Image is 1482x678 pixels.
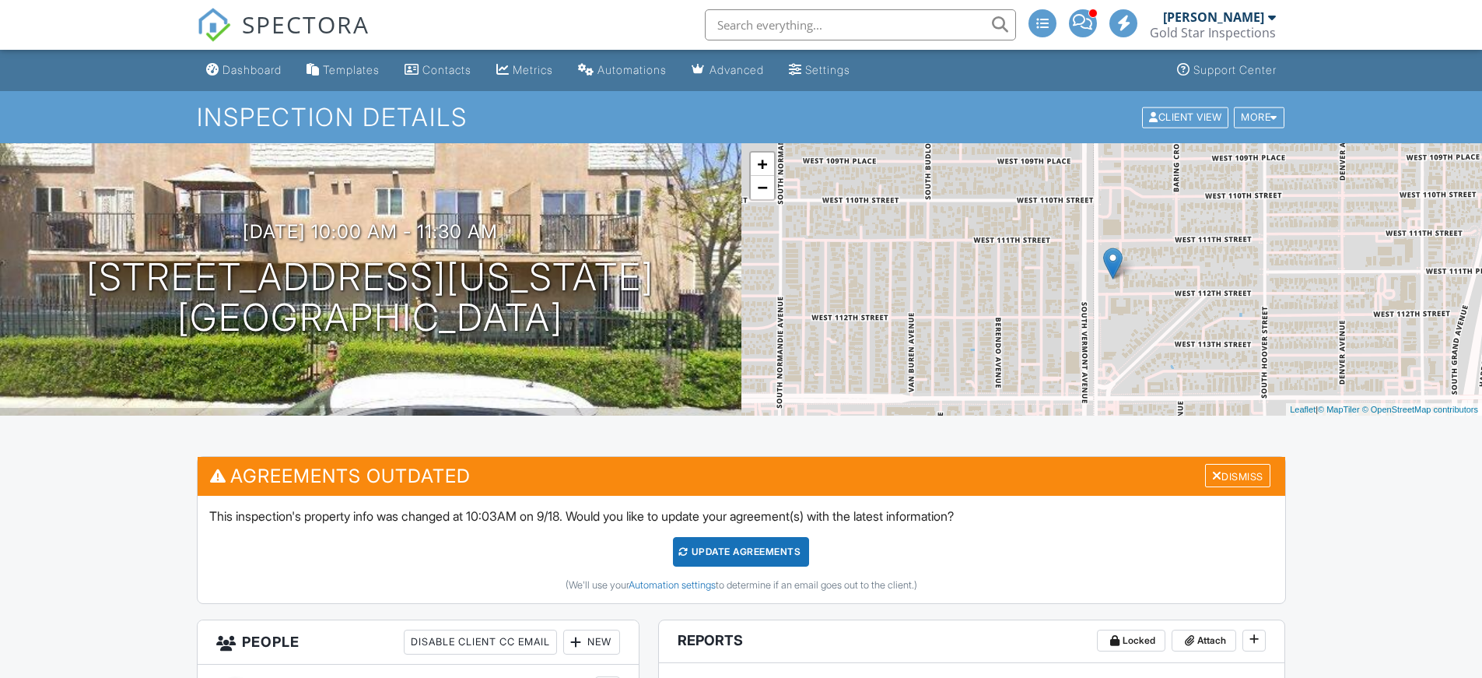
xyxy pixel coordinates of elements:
[597,63,667,76] div: Automations
[86,257,654,339] h1: [STREET_ADDRESS][US_STATE] [GEOGRAPHIC_DATA]
[1318,405,1360,414] a: © MapTiler
[572,56,673,85] a: Automations (Advanced)
[1234,107,1284,128] div: More
[198,620,639,665] h3: People
[1163,9,1264,25] div: [PERSON_NAME]
[200,56,288,85] a: Dashboard
[1142,107,1228,128] div: Client View
[1362,405,1478,414] a: © OpenStreetMap contributors
[1150,25,1276,40] div: Gold Star Inspections
[751,176,774,199] a: Zoom out
[197,104,1286,131] h1: Inspection Details
[513,63,553,76] div: Metrics
[197,8,231,42] img: The Best Home Inspection Software - Spectora
[222,63,282,76] div: Dashboard
[300,56,386,85] a: Templates
[805,63,850,76] div: Settings
[198,496,1285,603] div: This inspection's property info was changed at 10:03AM on 9/18. Would you like to update your agr...
[629,579,716,591] a: Automation settings
[1286,403,1482,416] div: |
[751,153,774,176] a: Zoom in
[709,63,764,76] div: Advanced
[422,63,471,76] div: Contacts
[673,537,809,567] div: Update Agreements
[1205,464,1270,488] div: Dismiss
[209,579,1274,592] div: (We'll use your to determine if an email goes out to the client.)
[705,9,1016,40] input: Search everything...
[1171,56,1283,85] a: Support Center
[197,21,370,54] a: SPECTORA
[398,56,478,85] a: Contacts
[198,457,1285,495] h3: Agreements Outdated
[1140,111,1232,122] a: Client View
[1193,63,1277,76] div: Support Center
[783,56,857,85] a: Settings
[1290,405,1316,414] a: Leaflet
[323,63,380,76] div: Templates
[563,630,620,655] div: New
[242,8,370,40] span: SPECTORA
[490,56,559,85] a: Metrics
[404,630,557,655] div: Disable Client CC Email
[685,56,770,85] a: Advanced
[243,221,498,242] h3: [DATE] 10:00 am - 11:30 am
